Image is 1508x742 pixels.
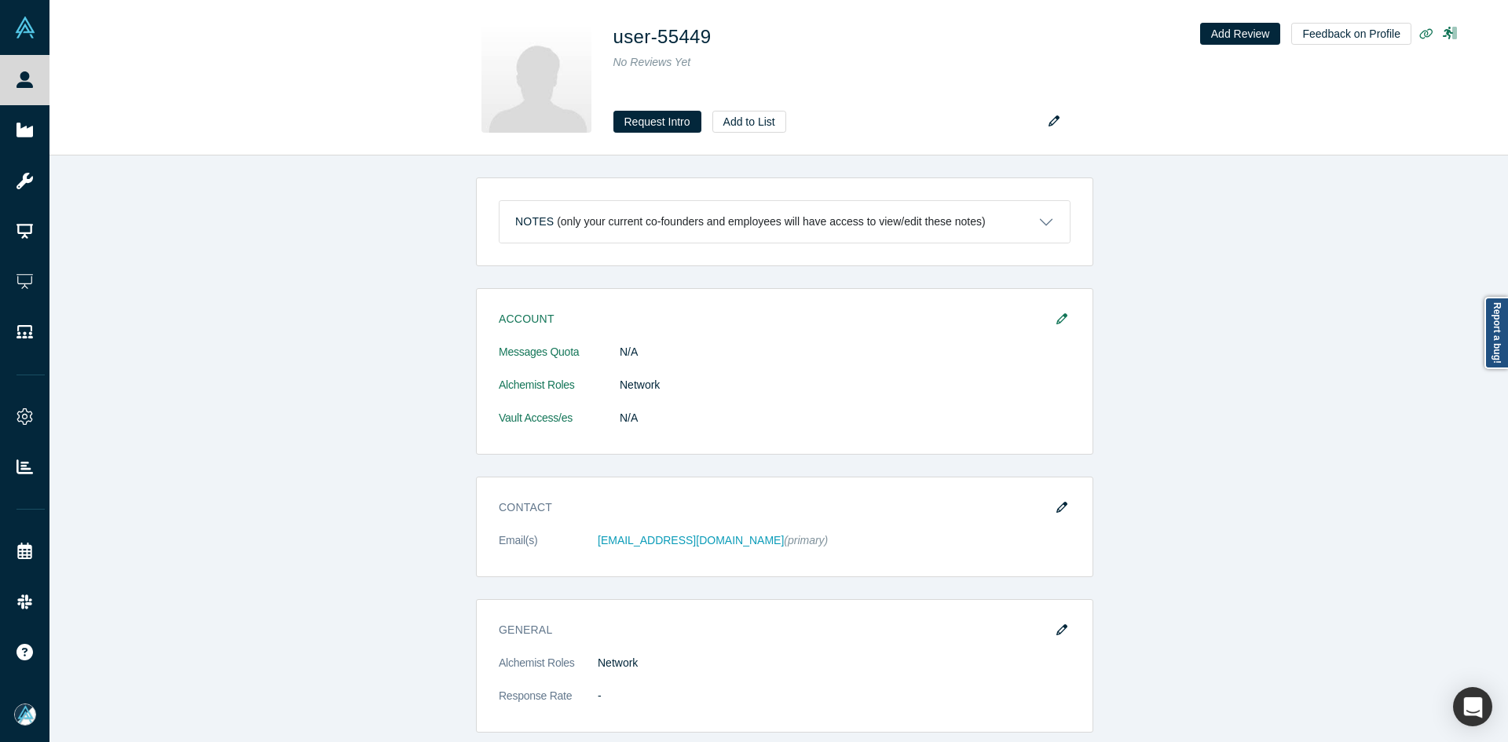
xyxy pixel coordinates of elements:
h1: user-55449 [613,23,712,51]
a: [EMAIL_ADDRESS][DOMAIN_NAME] [598,534,784,546]
a: Report a bug! [1484,297,1508,369]
dd: - [598,688,1071,704]
h3: General [499,622,1049,638]
img: user-55449's Profile Image [481,23,591,133]
dt: Alchemist Roles [499,377,620,410]
dt: Alchemist Roles [499,655,598,688]
button: Add to List [712,111,786,133]
button: Add Review [1200,23,1281,45]
button: Feedback on Profile [1291,23,1411,45]
dd: N/A [620,344,1071,360]
span: No Reviews Yet [613,56,691,68]
dt: Messages Quota [499,344,620,377]
h3: Contact [499,499,1049,516]
h3: Account [499,311,1049,327]
dd: Network [620,377,1071,393]
img: Alchemist Vault Logo [14,16,36,38]
dd: Network [598,655,1071,671]
p: (only your current co-founders and employees will have access to view/edit these notes) [557,215,986,228]
dd: N/A [620,410,1071,426]
dt: Vault Access/es [499,410,620,443]
img: Mia Scott's Account [14,704,36,726]
span: (primary) [784,534,828,546]
button: Request Intro [613,111,701,133]
h3: Notes [515,214,554,230]
dt: Response Rate [499,688,598,721]
dt: Email(s) [499,532,598,565]
button: Notes (only your current co-founders and employees will have access to view/edit these notes) [500,201,1070,243]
